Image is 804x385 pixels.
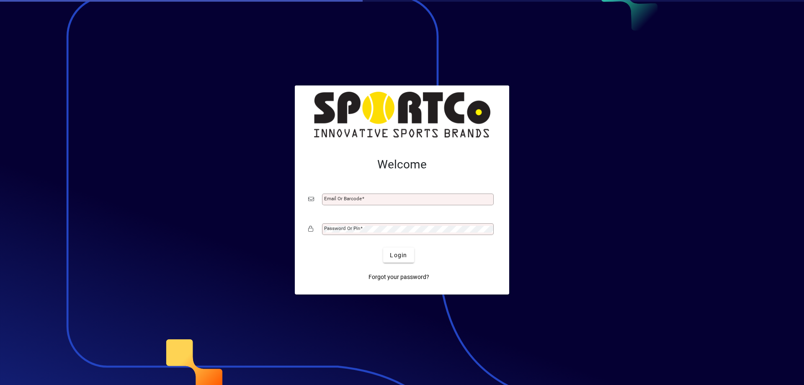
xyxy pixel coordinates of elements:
h2: Welcome [308,158,496,172]
mat-label: Email or Barcode [324,196,362,202]
span: Login [390,251,407,260]
button: Login [383,248,414,263]
mat-label: Password or Pin [324,225,360,231]
span: Forgot your password? [368,273,429,282]
a: Forgot your password? [365,269,433,284]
